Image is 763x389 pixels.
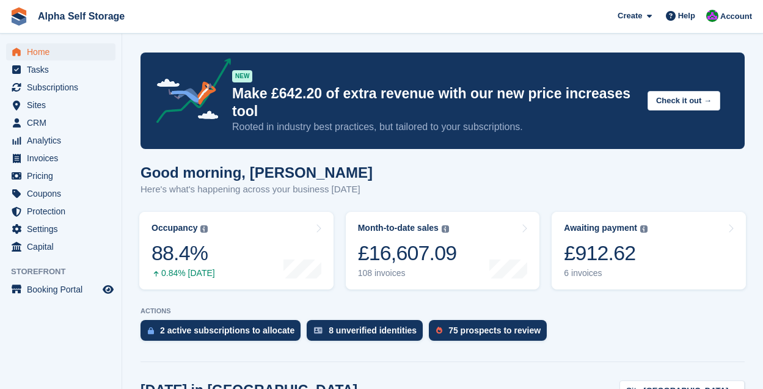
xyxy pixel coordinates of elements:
div: 88.4% [152,241,215,266]
span: Pricing [27,167,100,184]
span: Invoices [27,150,100,167]
div: Awaiting payment [564,223,637,233]
a: menu [6,132,115,149]
a: Awaiting payment £912.62 6 invoices [552,212,746,289]
a: menu [6,43,115,60]
span: Booking Portal [27,281,100,298]
span: Home [27,43,100,60]
button: Check it out → [648,91,720,111]
img: active_subscription_to_allocate_icon-d502201f5373d7db506a760aba3b589e785aa758c864c3986d89f69b8ff3... [148,327,154,335]
img: icon-info-grey-7440780725fd019a000dd9b08b2336e03edf1995a4989e88bcd33f0948082b44.svg [200,225,208,233]
img: icon-info-grey-7440780725fd019a000dd9b08b2336e03edf1995a4989e88bcd33f0948082b44.svg [442,225,449,233]
div: Occupancy [152,223,197,233]
img: stora-icon-8386f47178a22dfd0bd8f6a31ec36ba5ce8667c1dd55bd0f319d3a0aa187defe.svg [10,7,28,26]
a: menu [6,203,115,220]
span: Coupons [27,185,100,202]
a: menu [6,79,115,96]
img: verify_identity-adf6edd0f0f0b5bbfe63781bf79b02c33cf7c696d77639b501bdc392416b5a36.svg [314,327,323,334]
div: 108 invoices [358,268,457,278]
div: 75 prospects to review [448,325,541,335]
a: menu [6,167,115,184]
span: Capital [27,238,100,255]
span: Account [720,10,752,23]
a: menu [6,96,115,114]
span: Storefront [11,266,122,278]
a: menu [6,61,115,78]
a: menu [6,281,115,298]
a: Alpha Self Storage [33,6,130,26]
p: Here's what's happening across your business [DATE] [141,183,373,197]
p: ACTIONS [141,307,745,315]
div: Month-to-date sales [358,223,439,233]
a: Occupancy 88.4% 0.84% [DATE] [139,212,334,289]
img: icon-info-grey-7440780725fd019a000dd9b08b2336e03edf1995a4989e88bcd33f0948082b44.svg [640,225,648,233]
span: Tasks [27,61,100,78]
a: menu [6,185,115,202]
a: menu [6,238,115,255]
img: prospect-51fa495bee0391a8d652442698ab0144808aea92771e9ea1ae160a38d050c398.svg [436,327,442,334]
img: price-adjustments-announcement-icon-8257ccfd72463d97f412b2fc003d46551f7dbcb40ab6d574587a9cd5c0d94... [146,58,232,128]
div: 0.84% [DATE] [152,268,215,278]
a: menu [6,220,115,238]
a: menu [6,114,115,131]
a: 8 unverified identities [307,320,429,347]
span: Subscriptions [27,79,100,96]
a: 2 active subscriptions to allocate [141,320,307,347]
span: Create [618,10,642,22]
div: 2 active subscriptions to allocate [160,325,294,335]
a: 75 prospects to review [429,320,553,347]
span: CRM [27,114,100,131]
div: 6 invoices [564,268,648,278]
div: £16,607.09 [358,241,457,266]
div: £912.62 [564,241,648,266]
img: James Bambury [706,10,718,22]
div: 8 unverified identities [329,325,417,335]
a: menu [6,150,115,167]
span: Settings [27,220,100,238]
span: Analytics [27,132,100,149]
h1: Good morning, [PERSON_NAME] [141,164,373,181]
p: Make £642.20 of extra revenue with our new price increases tool [232,85,638,120]
p: Rooted in industry best practices, but tailored to your subscriptions. [232,120,638,134]
span: Protection [27,203,100,220]
span: Sites [27,96,100,114]
a: Month-to-date sales £16,607.09 108 invoices [346,212,540,289]
span: Help [678,10,695,22]
a: Preview store [101,282,115,297]
div: NEW [232,70,252,82]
